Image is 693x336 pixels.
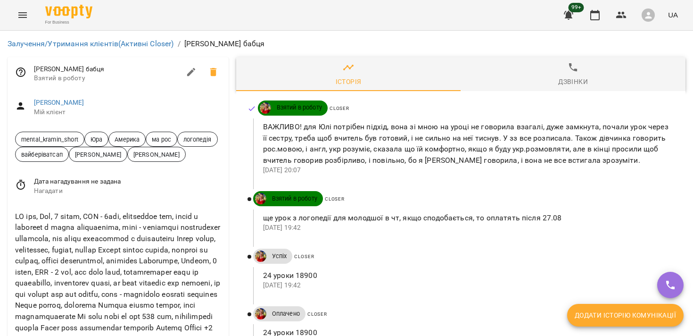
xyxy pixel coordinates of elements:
p: ВАЖЛИВО! для Юлі потрібен підхід, вона зі мною на уроці не говорила взагалі, дуже замкнута, почал... [263,121,670,166]
a: [PERSON_NAME] [34,99,84,106]
img: ДТ УКР\РОС Абасова Сабіна https://us06web.zoom.us/j/84886035086 [255,193,266,204]
span: Мій клієнт [34,108,221,117]
span: Юра [85,135,108,144]
span: логопедія [178,135,217,144]
span: Closer [325,196,345,202]
p: ще урок з логопедії для молодшої в чт, якщо сподобається, то оплатять після 27.08 [263,212,670,224]
p: [PERSON_NAME] бабця [184,38,265,50]
span: Дата нагадування не задана [34,177,221,186]
a: ДТ УКР\РОС Абасова Сабіна https://us06web.zoom.us/j/84886035086 [253,251,266,262]
span: Взятий в роботу [34,74,180,83]
div: Історія [336,76,362,87]
p: [DATE] 20:07 [263,166,670,175]
span: Нагадати [34,186,221,196]
span: Америка [109,135,145,144]
span: [PERSON_NAME] [69,150,127,159]
span: Взятий в роботу [266,194,323,203]
li: / [178,38,181,50]
span: Closer [330,106,349,111]
a: Залучення/Утримання клієнтів(Активні Closer) [8,39,174,48]
span: Успіх [266,252,293,260]
span: Взятий в роботу [271,103,328,112]
span: For Business [45,19,92,25]
span: Closer [294,254,314,259]
img: ДТ УКР\РОС Абасова Сабіна https://us06web.zoom.us/j/84886035086 [255,308,266,319]
img: Voopty Logo [45,5,92,18]
span: Closer [307,311,327,317]
a: ДТ УКР\РОС Абасова Сабіна https://us06web.zoom.us/j/84886035086 [253,308,266,319]
span: UA [668,10,678,20]
button: Menu [11,4,34,26]
img: ДТ УКР\РОС Абасова Сабіна https://us06web.zoom.us/j/84886035086 [255,251,266,262]
span: вайберіватсап [16,150,68,159]
a: ДТ УКР\РОС Абасова Сабіна https://us06web.zoom.us/j/84886035086 [253,193,266,204]
a: ДТ УКР\РОС Абасова Сабіна https://us06web.zoom.us/j/84886035086 [258,102,271,114]
p: 24 уроки 18900 [263,270,670,281]
img: ДТ УКР\РОС Абасова Сабіна https://us06web.zoom.us/j/84886035086 [260,102,271,114]
button: UA [664,6,682,24]
span: Додати історію комунікації [575,310,676,321]
span: Оплачено [266,310,305,318]
div: Дзвінки [558,76,588,87]
svg: Відповідальний співробітник не заданий [15,67,26,78]
span: 99+ [569,3,584,12]
span: mental_kramin_short [16,135,84,144]
span: [PERSON_NAME] [128,150,185,159]
button: Додати історію комунікації [567,304,684,327]
p: [DATE] 19:42 [263,223,670,233]
span: [PERSON_NAME] бабця [34,65,180,74]
span: ма рос [146,135,177,144]
nav: breadcrumb [8,38,685,50]
p: [DATE] 19:42 [263,281,670,290]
